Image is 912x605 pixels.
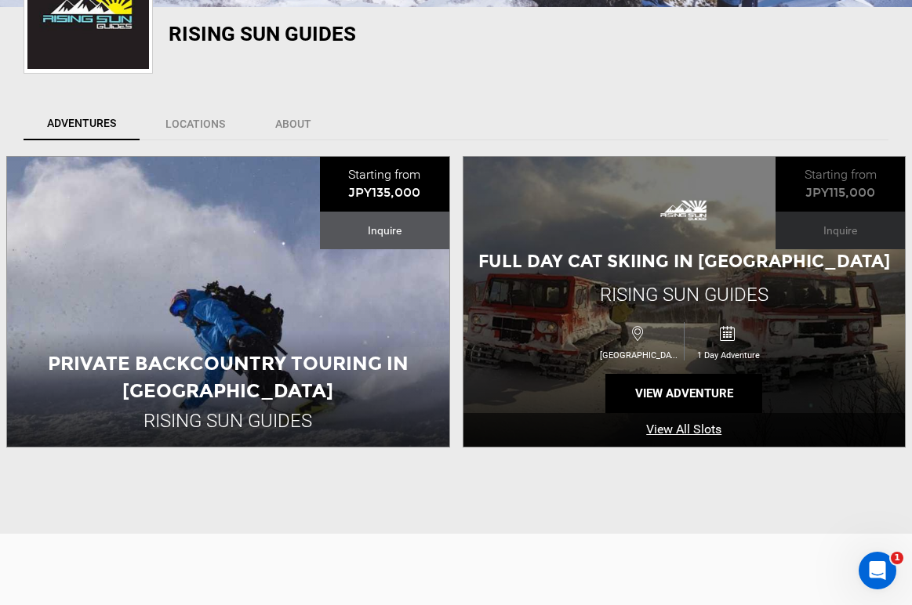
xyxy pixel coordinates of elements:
a: View All Slots [463,413,906,447]
span: Rising Sun Guides [600,284,768,306]
span: 1 Day Adventure [685,350,772,360]
span: 1 [891,552,903,564]
a: About [251,107,336,140]
span: Full Day Cat Skiing in [GEOGRAPHIC_DATA] [478,251,890,272]
a: Locations [141,107,249,140]
button: View Adventure [605,374,762,413]
a: Adventures [24,107,140,140]
h1: Rising Sun Guides [169,23,604,45]
iframe: Intercom live chat [859,552,896,589]
span: [GEOGRAPHIC_DATA] [596,350,685,360]
img: images [652,179,715,241]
